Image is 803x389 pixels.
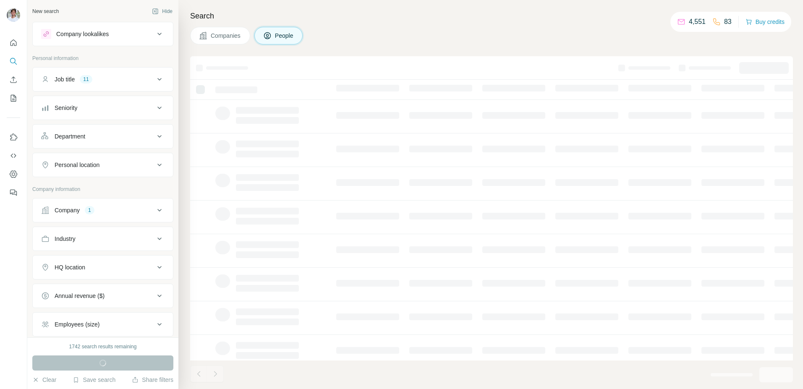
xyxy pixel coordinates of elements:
[73,376,115,384] button: Save search
[275,31,294,40] span: People
[146,5,178,18] button: Hide
[32,8,59,15] div: New search
[7,185,20,200] button: Feedback
[33,314,173,334] button: Employees (size)
[724,17,732,27] p: 83
[7,130,20,145] button: Use Surfe on LinkedIn
[33,98,173,118] button: Seniority
[32,376,56,384] button: Clear
[33,155,173,175] button: Personal location
[7,72,20,87] button: Enrich CSV
[69,343,137,350] div: 1742 search results remaining
[7,167,20,182] button: Dashboard
[745,16,785,28] button: Buy credits
[211,31,241,40] span: Companies
[190,10,793,22] h4: Search
[7,35,20,50] button: Quick start
[132,376,173,384] button: Share filters
[55,75,75,84] div: Job title
[33,286,173,306] button: Annual revenue ($)
[33,69,173,89] button: Job title11
[689,17,706,27] p: 4,551
[7,8,20,22] img: Avatar
[55,292,105,300] div: Annual revenue ($)
[55,104,77,112] div: Seniority
[55,235,76,243] div: Industry
[7,91,20,106] button: My lists
[80,76,92,83] div: 11
[56,30,109,38] div: Company lookalikes
[32,185,173,193] p: Company information
[55,206,80,214] div: Company
[55,320,99,329] div: Employees (size)
[55,161,99,169] div: Personal location
[7,54,20,69] button: Search
[33,24,173,44] button: Company lookalikes
[85,206,94,214] div: 1
[55,263,85,272] div: HQ location
[33,229,173,249] button: Industry
[33,257,173,277] button: HQ location
[7,148,20,163] button: Use Surfe API
[33,126,173,146] button: Department
[32,55,173,62] p: Personal information
[33,200,173,220] button: Company1
[55,132,85,141] div: Department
